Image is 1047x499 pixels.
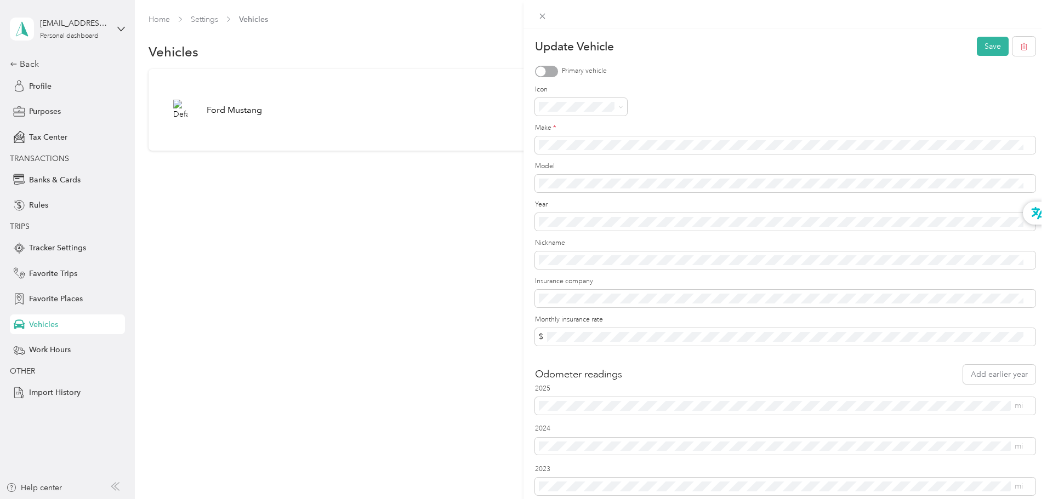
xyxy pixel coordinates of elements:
[535,123,1035,133] label: Make
[535,367,622,382] h2: Odometer readings
[562,66,607,76] label: Primary vehicle
[535,384,1035,394] label: 2025
[535,238,1035,248] label: Nickname
[535,39,614,54] p: Update Vehicle
[535,464,1035,474] label: 2023
[986,438,1047,499] iframe: Everlance-gr Chat Button Frame
[535,162,1035,171] label: Model
[977,37,1009,56] button: Save
[539,332,543,341] span: $
[535,200,1035,210] label: Year
[535,277,1035,286] label: Insurance company
[1015,401,1023,410] span: mi
[535,424,1035,434] label: 2024
[535,315,1035,325] label: Monthly insurance rate
[535,85,1035,95] label: Icon
[963,365,1035,384] button: Add earlier year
